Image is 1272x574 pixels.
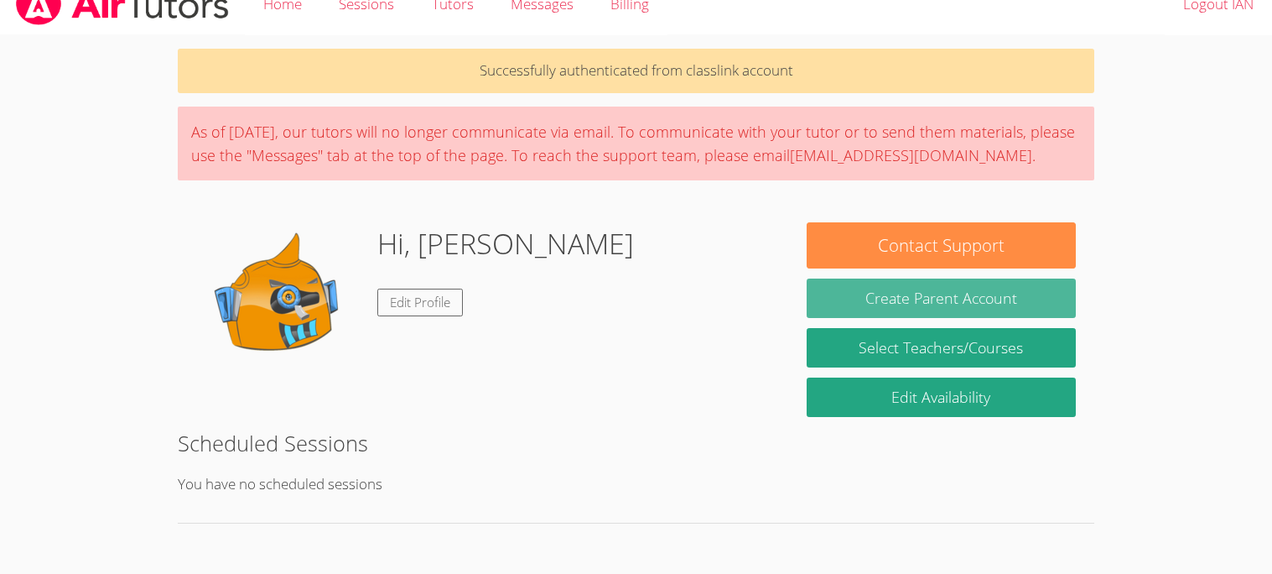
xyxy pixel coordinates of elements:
h2: Scheduled Sessions [178,427,1093,459]
button: Create Parent Account [807,279,1075,318]
div: As of [DATE], our tutors will no longer communicate via email. To communicate with your tutor or ... [178,107,1093,180]
button: Contact Support [807,222,1075,269]
a: Edit Profile [377,289,463,316]
h1: Hi, [PERSON_NAME] [377,222,634,265]
a: Edit Availability [807,378,1075,417]
a: Select Teachers/Courses [807,328,1075,368]
p: Successfully authenticated from classlink account [178,49,1093,93]
img: default.png [196,222,364,390]
p: You have no scheduled sessions [178,472,1093,497]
